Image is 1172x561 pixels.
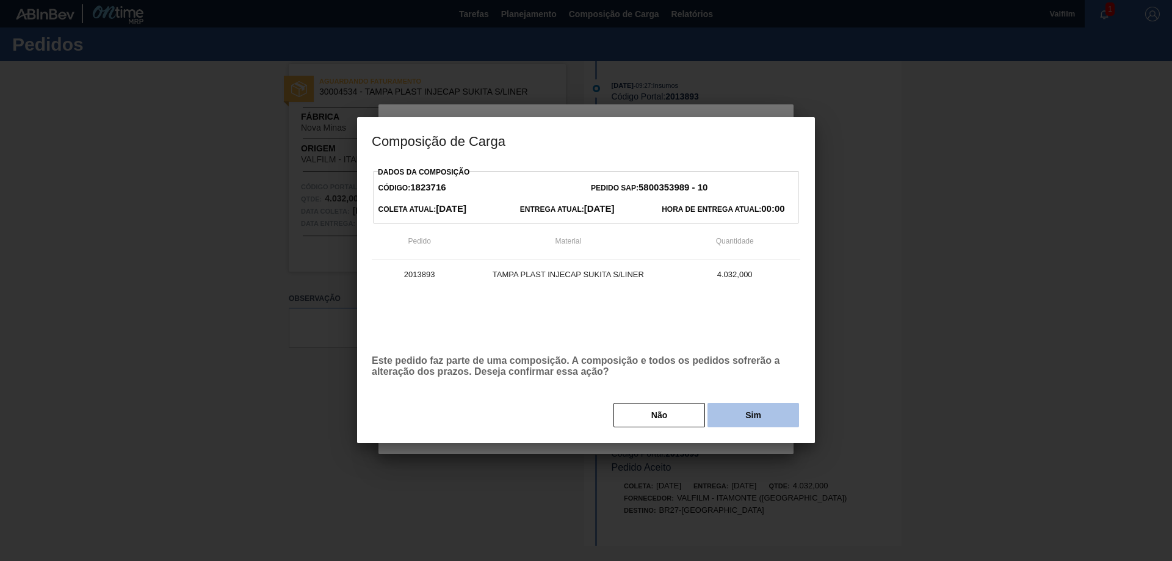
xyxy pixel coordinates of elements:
[408,237,430,245] span: Pedido
[638,182,707,192] strong: 5800353989 - 10
[520,205,615,214] span: Entrega Atual:
[555,237,582,245] span: Material
[669,259,800,290] td: 4.032,000
[372,259,467,290] td: 2013893
[378,205,466,214] span: Coleta Atual:
[584,203,615,214] strong: [DATE]
[357,117,815,164] h3: Composição de Carga
[372,355,800,377] p: Este pedido faz parte de uma composição. A composição e todos os pedidos sofrerão a alteração dos...
[613,403,705,427] button: Não
[707,403,799,427] button: Sim
[436,203,466,214] strong: [DATE]
[467,259,669,290] td: TAMPA PLAST INJECAP SUKITA S/LINER
[662,205,784,214] span: Hora de Entrega Atual:
[761,203,784,214] strong: 00:00
[378,168,469,176] label: Dados da Composição
[410,182,446,192] strong: 1823716
[591,184,707,192] span: Pedido SAP:
[378,184,446,192] span: Código:
[716,237,754,245] span: Quantidade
